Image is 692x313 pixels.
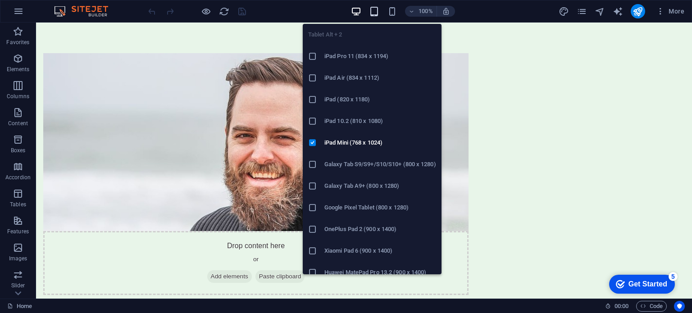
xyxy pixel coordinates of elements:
div: Drop content here [7,209,432,272]
h6: Galaxy Tab S9/S9+/S10/S10+ (800 x 1280) [324,159,436,170]
p: Images [9,255,27,262]
p: Elements [7,66,30,73]
h6: 100% [419,6,433,17]
h6: iPad Pro 11 (834 x 1194) [324,51,436,62]
p: Tables [10,201,26,208]
h6: OnePlus Pad 2 (900 x 1400) [324,224,436,235]
h6: Google Pixel Tablet (800 x 1280) [324,202,436,213]
i: Design (Ctrl+Alt+Y) [559,6,569,17]
h6: Huawei MatePad Pro 13.2 (900 x 1400) [324,267,436,278]
h6: iPad Mini (768 x 1024) [324,137,436,148]
span: Paste clipboard [219,248,269,260]
p: Accordion [5,174,31,181]
button: publish [631,4,645,18]
div: Get Started 5 items remaining, 0% complete [7,5,73,23]
h6: iPad 10.2 (810 x 1080) [324,116,436,127]
i: Navigator [595,6,605,17]
div: Get Started [27,10,65,18]
p: Content [8,120,28,127]
button: pages [577,6,587,17]
button: Click here to leave preview mode and continue editing [200,6,211,17]
p: Favorites [6,39,29,46]
span: Add elements [171,248,216,260]
p: Features [7,228,29,235]
i: AI Writer [613,6,623,17]
button: More [652,4,688,18]
i: On resize automatically adjust zoom level to fit chosen device. [442,7,450,15]
i: Reload page [219,6,229,17]
i: Pages (Ctrl+Alt+S) [577,6,587,17]
h6: iPad (820 x 1180) [324,94,436,105]
p: Columns [7,93,29,100]
div: 5 [67,2,76,11]
span: 00 00 [615,301,628,312]
button: design [559,6,569,17]
span: : [621,303,622,309]
button: Usercentrics [674,301,685,312]
span: More [656,7,684,16]
button: navigator [595,6,605,17]
h6: Session time [605,301,629,312]
a: Click to cancel selection. Double-click to open Pages [7,301,32,312]
p: Slider [11,282,25,289]
h6: iPad Air (834 x 1112) [324,73,436,83]
h6: Galaxy Tab A9+ (800 x 1280) [324,181,436,191]
img: Editor Logo [52,6,119,17]
button: text_generator [613,6,624,17]
button: reload [219,6,229,17]
span: Code [640,301,663,312]
p: Boxes [11,147,26,154]
i: Publish [633,6,643,17]
h6: Xiaomi Pad 6 (900 x 1400) [324,245,436,256]
button: 100% [405,6,437,17]
button: Code [636,301,667,312]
